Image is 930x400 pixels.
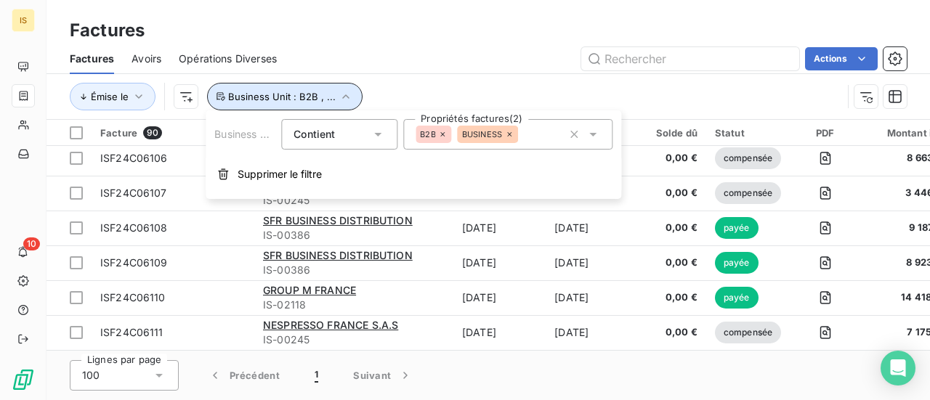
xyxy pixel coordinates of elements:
span: ISF24C06106 [100,152,168,164]
div: PDF [798,127,852,139]
button: Supprimer le filtre [206,158,621,190]
span: IS-00386 [263,228,445,242]
span: 0,00 € [639,151,697,166]
span: SFR BUSINESS DISTRIBUTION [263,249,413,261]
span: 0,00 € [639,221,697,235]
span: Contient [294,128,335,140]
span: GROUP M FRANCE [263,284,356,296]
td: [DATE] [546,245,631,280]
span: payée [715,287,759,309]
span: 90 [143,126,162,139]
span: 0,00 € [639,186,697,200]
td: [DATE] [546,315,631,350]
td: [DATE] [453,280,546,315]
button: Précédent [190,360,297,391]
span: IS-00386 [263,263,445,277]
span: compensée [715,182,781,204]
button: Émise le [70,83,155,110]
button: 1 [297,360,336,391]
span: Facture [100,127,137,139]
span: IS-02118 [263,298,445,312]
div: Solde dû [639,127,697,139]
span: ISF24C06108 [100,221,168,234]
span: BUSINESS [462,130,502,139]
span: B2B [420,130,435,139]
div: Statut [715,127,781,139]
span: Business Unit [214,128,279,140]
span: payée [715,217,759,239]
button: Suivant [336,360,430,391]
td: [DATE] [453,315,546,350]
span: 0,00 € [639,256,697,270]
td: [DATE] [546,211,631,245]
img: Logo LeanPay [12,368,35,391]
td: [DATE] [546,280,631,315]
span: Avoirs [132,52,161,66]
span: NESPRESSO FRANCE S.A.S [263,319,398,331]
span: IS-00245 [263,332,445,347]
h3: Factures [70,17,145,44]
span: SFR BUSINESS DISTRIBUTION [263,214,413,226]
span: ISF24C06111 [100,326,163,338]
button: Actions [805,47,878,70]
td: [DATE] [546,350,631,385]
td: [DATE] [453,350,546,385]
span: Business Unit : B2B , ... [228,91,336,102]
span: Émise le [91,91,129,102]
span: 0,00 € [639,290,697,305]
span: Supprimer le filtre [238,167,322,181]
div: Open Intercom Messenger [881,351,915,385]
button: Business Unit : B2B , ... [207,83,363,110]
span: IS-00245 [263,193,445,208]
span: compensée [715,322,781,343]
td: [DATE] [453,245,546,280]
span: 100 [82,368,100,383]
span: compensée [715,147,781,169]
span: ISF24C06110 [100,291,166,303]
div: IS [12,9,35,32]
span: Opérations Diverses [179,52,277,66]
input: Rechercher [581,47,799,70]
input: Propriétés factures [518,128,530,141]
span: ISF24C06107 [100,187,167,199]
span: 1 [315,368,318,383]
span: payée [715,252,759,274]
span: Factures [70,52,114,66]
span: 10 [23,237,40,250]
td: [DATE] [453,211,546,245]
span: 0,00 € [639,325,697,340]
span: ISF24C06109 [100,256,168,269]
